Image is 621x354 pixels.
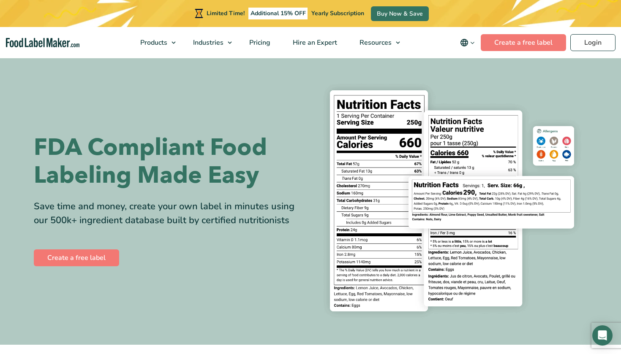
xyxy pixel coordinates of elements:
[570,34,616,51] a: Login
[34,200,304,227] div: Save time and money, create your own label in minutes using our 500k+ ingredient database built b...
[349,27,404,58] a: Resources
[34,249,119,266] a: Create a free label
[311,9,364,17] span: Yearly Subscription
[247,38,271,47] span: Pricing
[481,34,566,51] a: Create a free label
[182,27,236,58] a: Industries
[238,27,280,58] a: Pricing
[138,38,168,47] span: Products
[282,27,346,58] a: Hire an Expert
[129,27,180,58] a: Products
[371,6,429,21] a: Buy Now & Save
[357,38,392,47] span: Resources
[207,9,245,17] span: Limited Time!
[191,38,224,47] span: Industries
[34,134,304,189] h1: FDA Compliant Food Labeling Made Easy
[248,8,308,19] span: Additional 15% OFF
[290,38,338,47] span: Hire an Expert
[592,325,613,346] div: Open Intercom Messenger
